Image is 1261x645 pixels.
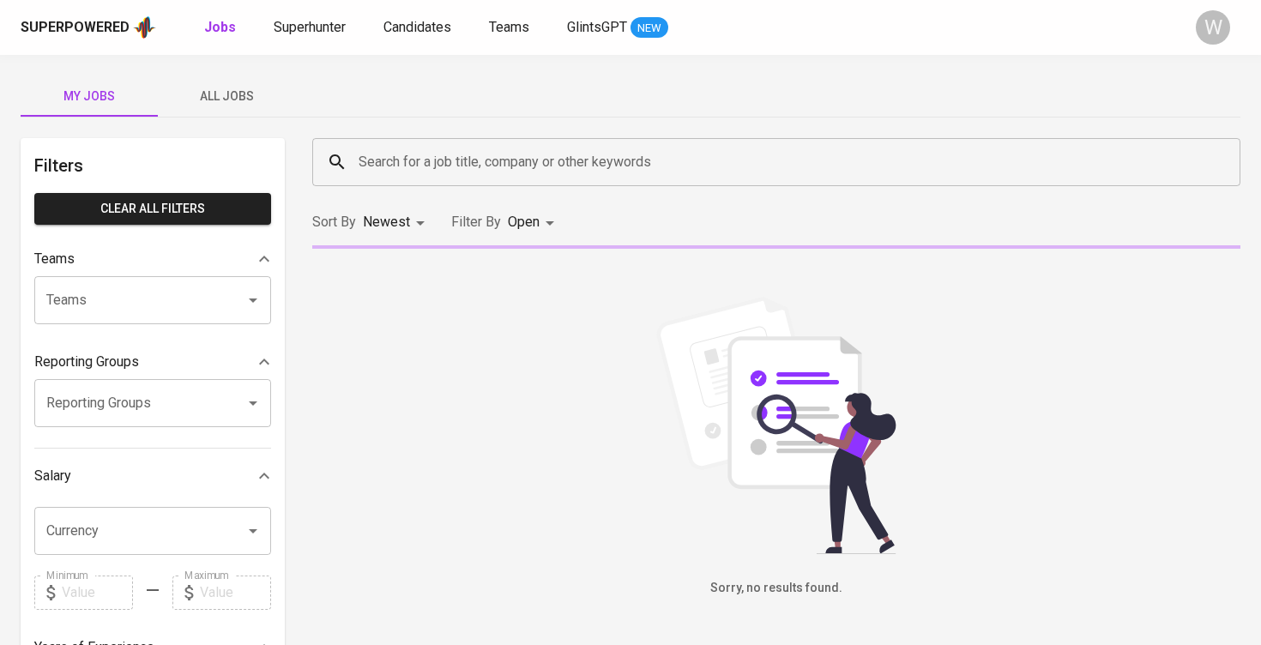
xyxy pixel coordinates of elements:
p: Filter By [451,212,501,232]
span: Clear All filters [48,198,257,220]
p: Sort By [312,212,356,232]
span: Superhunter [274,19,346,35]
div: Reporting Groups [34,345,271,379]
input: Value [200,576,271,610]
input: Value [62,576,133,610]
div: Superpowered [21,18,130,38]
img: app logo [133,15,156,40]
div: W [1196,10,1230,45]
button: Open [241,391,265,415]
div: Teams [34,242,271,276]
p: Salary [34,466,71,486]
span: NEW [630,20,668,37]
span: Teams [489,19,529,35]
b: Jobs [204,19,236,35]
img: file_searching.svg [648,297,905,554]
a: Superpoweredapp logo [21,15,156,40]
a: GlintsGPT NEW [567,17,668,39]
div: Salary [34,459,271,493]
span: My Jobs [31,86,148,107]
a: Candidates [383,17,455,39]
h6: Filters [34,152,271,179]
button: Open [241,288,265,312]
a: Jobs [204,17,239,39]
button: Clear All filters [34,193,271,225]
span: Candidates [383,19,451,35]
span: All Jobs [168,86,285,107]
div: Newest [363,207,431,238]
a: Superhunter [274,17,349,39]
h6: Sorry, no results found. [312,579,1240,598]
p: Newest [363,212,410,232]
span: Open [508,214,540,230]
p: Teams [34,249,75,269]
div: Open [508,207,560,238]
span: GlintsGPT [567,19,627,35]
p: Reporting Groups [34,352,139,372]
a: Teams [489,17,533,39]
button: Open [241,519,265,543]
